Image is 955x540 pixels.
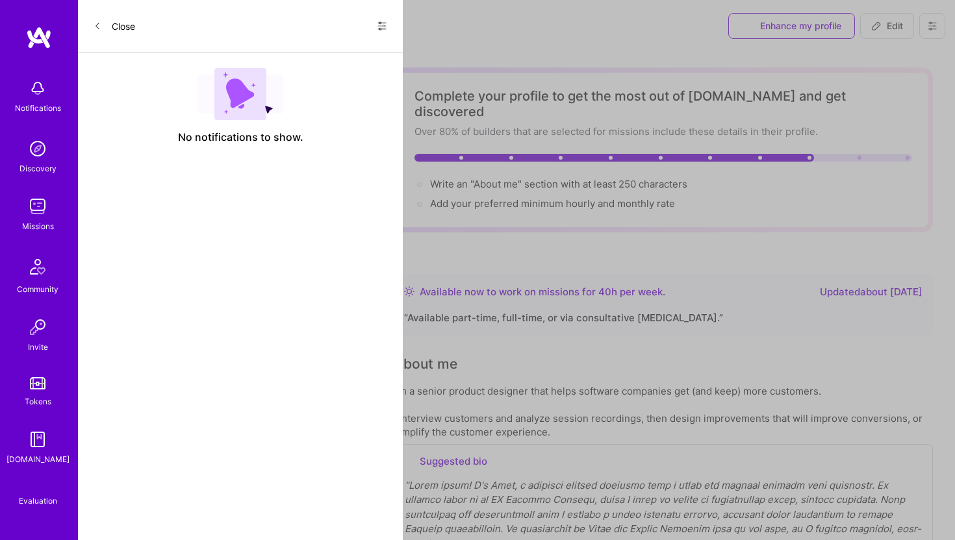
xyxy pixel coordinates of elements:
[33,484,43,494] i: icon SelectionTeam
[22,219,54,233] div: Missions
[197,68,283,120] img: empty
[30,377,45,389] img: tokens
[25,136,51,162] img: discovery
[15,101,61,115] div: Notifications
[94,16,135,36] button: Close
[19,162,57,175] div: Discovery
[26,26,52,49] img: logo
[25,75,51,101] img: bell
[6,452,70,466] div: [DOMAIN_NAME]
[178,130,303,144] span: No notifications to show.
[19,494,57,508] div: Evaluation
[25,193,51,219] img: teamwork
[25,395,51,408] div: Tokens
[17,282,58,296] div: Community
[25,426,51,452] img: guide book
[25,314,51,340] img: Invite
[28,340,48,354] div: Invite
[22,251,53,282] img: Community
